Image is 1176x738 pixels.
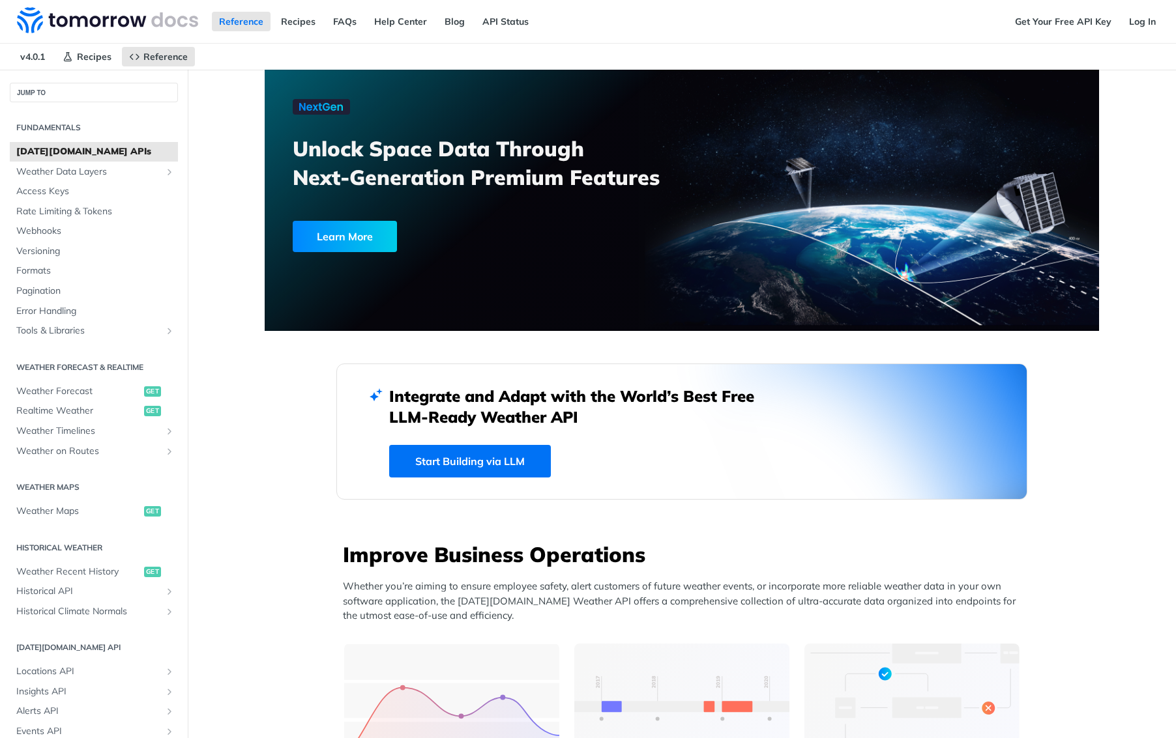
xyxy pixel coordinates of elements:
[10,162,178,182] a: Weather Data LayersShow subpages for Weather Data Layers
[55,47,119,66] a: Recipes
[16,264,175,277] span: Formats
[10,221,178,241] a: Webhooks
[16,425,161,438] span: Weather Timelines
[1122,12,1163,31] a: Log In
[16,705,161,718] span: Alerts API
[122,47,195,66] a: Reference
[10,682,178,702] a: Insights APIShow subpages for Insights API
[274,12,323,31] a: Recipes
[10,302,178,321] a: Error Handling
[16,385,141,398] span: Weather Forecast
[164,706,175,717] button: Show subpages for Alerts API
[437,12,472,31] a: Blog
[10,182,178,201] a: Access Keys
[343,579,1027,623] p: Whether you’re aiming to ensure employee safety, alert customers of future weather events, or inc...
[10,442,178,461] a: Weather on RoutesShow subpages for Weather on Routes
[144,386,161,397] span: get
[1008,12,1119,31] a: Get Your Free API Key
[389,445,551,477] a: Start Building via LLM
[16,605,161,618] span: Historical Climate Normals
[475,12,536,31] a: API Status
[164,446,175,457] button: Show subpages for Weather on Routes
[10,421,178,441] a: Weather TimelinesShow subpages for Weather Timelines
[164,687,175,697] button: Show subpages for Insights API
[16,404,141,418] span: Realtime Weather
[16,324,161,337] span: Tools & Libraries
[164,326,175,336] button: Show subpages for Tools & Libraries
[16,185,175,198] span: Access Keys
[16,445,161,458] span: Weather on Routes
[293,221,615,252] a: Learn More
[10,562,178,582] a: Weather Recent Historyget
[10,481,178,493] h2: Weather Maps
[164,586,175,597] button: Show subpages for Historical API
[10,502,178,521] a: Weather Mapsget
[16,285,175,298] span: Pagination
[367,12,434,31] a: Help Center
[10,122,178,134] h2: Fundamentals
[17,7,198,33] img: Tomorrow.io Weather API Docs
[326,12,364,31] a: FAQs
[10,642,178,653] h2: [DATE][DOMAIN_NAME] API
[10,542,178,554] h2: Historical Weather
[10,202,178,221] a: Rate Limiting & Tokens
[343,540,1027,569] h3: Improve Business Operations
[10,242,178,261] a: Versioning
[164,666,175,677] button: Show subpages for Locations API
[16,225,175,238] span: Webhooks
[10,321,178,341] a: Tools & LibrariesShow subpages for Tools & Libraries
[144,406,161,416] span: get
[16,725,161,738] span: Events API
[10,602,178,621] a: Historical Climate NormalsShow subpages for Historical Climate Normals
[164,167,175,177] button: Show subpages for Weather Data Layers
[16,305,175,318] span: Error Handling
[16,665,161,678] span: Locations API
[16,685,161,698] span: Insights API
[10,362,178,373] h2: Weather Forecast & realtime
[16,585,161,598] span: Historical API
[10,261,178,281] a: Formats
[77,51,111,63] span: Recipes
[164,426,175,436] button: Show subpages for Weather Timelines
[10,83,178,102] button: JUMP TO
[10,662,178,681] a: Locations APIShow subpages for Locations API
[10,401,178,421] a: Realtime Weatherget
[293,134,696,192] h3: Unlock Space Data Through Next-Generation Premium Features
[16,165,161,178] span: Weather Data Layers
[13,47,52,66] span: v4.0.1
[293,99,350,115] img: NextGen
[389,386,774,427] h2: Integrate and Adapt with the World’s Best Free LLM-Ready Weather API
[143,51,188,63] span: Reference
[293,221,397,252] div: Learn More
[10,142,178,162] a: [DATE][DOMAIN_NAME] APIs
[164,726,175,737] button: Show subpages for Events API
[144,567,161,577] span: get
[10,582,178,601] a: Historical APIShow subpages for Historical API
[164,606,175,617] button: Show subpages for Historical Climate Normals
[16,245,175,258] span: Versioning
[10,382,178,401] a: Weather Forecastget
[212,12,271,31] a: Reference
[10,702,178,721] a: Alerts APIShow subpages for Alerts API
[16,565,141,578] span: Weather Recent History
[144,506,161,517] span: get
[10,281,178,301] a: Pagination
[16,505,141,518] span: Weather Maps
[16,145,175,158] span: [DATE][DOMAIN_NAME] APIs
[16,205,175,218] span: Rate Limiting & Tokens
